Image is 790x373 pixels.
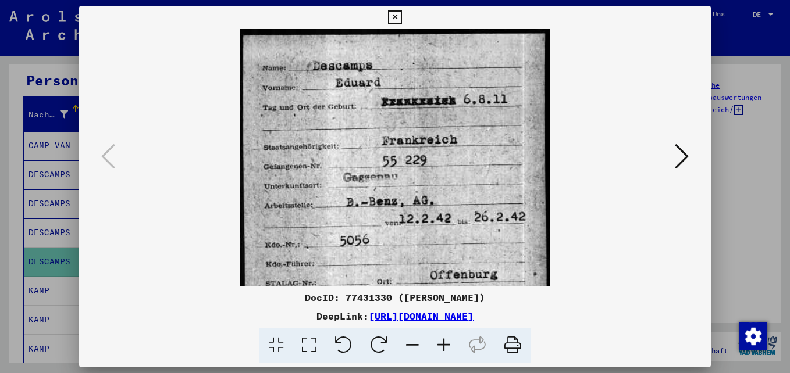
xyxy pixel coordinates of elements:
[739,322,767,350] img: Zustimmung ändern
[79,309,711,323] div: DeepLink:
[79,290,711,304] div: DocID: 77431330 ([PERSON_NAME])
[739,322,767,350] div: Zustimmung ändern
[369,310,474,322] a: [URL][DOMAIN_NAME]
